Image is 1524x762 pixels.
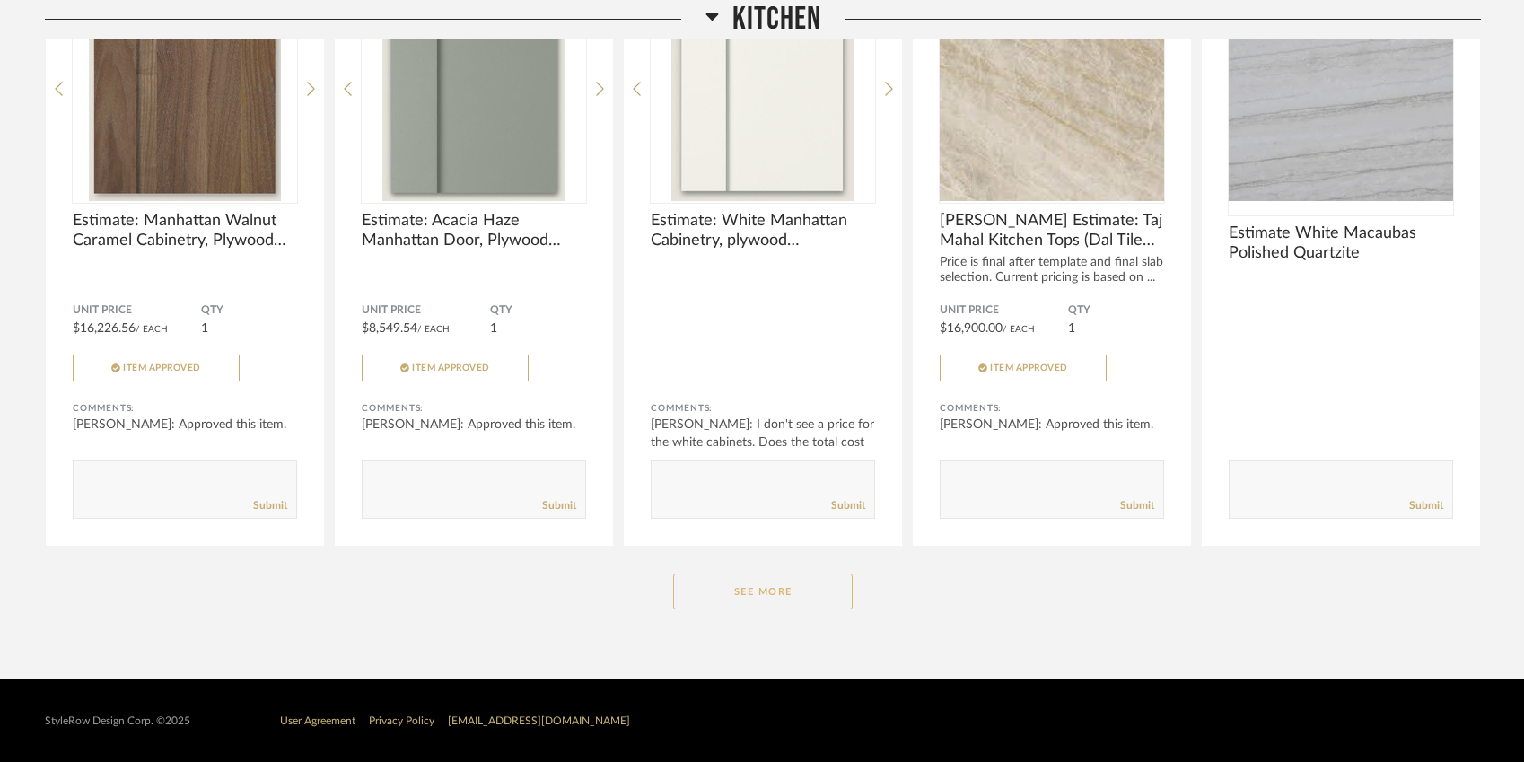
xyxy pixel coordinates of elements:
div: [PERSON_NAME]: Approved this item. [362,416,586,434]
span: 1 [490,322,497,335]
a: Submit [253,498,287,513]
a: Submit [542,498,576,513]
span: 1 [201,322,208,335]
span: Unit Price [362,303,490,318]
div: StyleRow Design Corp. ©2025 [45,714,190,728]
span: $16,900.00 [940,322,1003,335]
div: [PERSON_NAME]: Approved this item. [73,416,297,434]
span: Estimate: Manhattan Walnut Caramel Cabinetry, Plywood Construction, kitchen base cabinets only [73,211,297,250]
div: Comments: [940,399,1164,417]
div: Price is final after template and final slab selection. Current pricing is based on ... [940,255,1164,285]
span: / Each [417,325,450,334]
div: Comments: [73,399,297,417]
div: Comments: [362,399,586,417]
span: Estimate: Acacia Haze Manhattan Door, Plywood Construction. Uppers and Hood [362,211,586,250]
span: 1 [1068,322,1075,335]
a: Submit [1409,498,1443,513]
button: See More [673,574,853,609]
span: [PERSON_NAME] Estimate: Taj Mahal Kitchen Tops (Dal Tile Only) [940,211,1164,250]
span: Unit Price [940,303,1068,318]
span: Item Approved [990,363,1068,372]
span: Item Approved [412,363,490,372]
span: Estimate White Macaubas Polished Quartzite [1229,223,1453,263]
a: Submit [831,498,865,513]
a: Privacy Policy [369,715,434,726]
span: / Each [1003,325,1035,334]
span: QTY [201,303,297,318]
button: Item Approved [940,355,1107,381]
span: QTY [490,303,586,318]
span: $8,549.54 [362,322,417,335]
button: Item Approved [362,355,529,381]
span: / Each [136,325,168,334]
span: Unit Price [73,303,201,318]
a: User Agreement [280,715,355,726]
div: [PERSON_NAME]: Approved this item. [940,416,1164,434]
a: Submit [1120,498,1154,513]
span: $16,226.56 [73,322,136,335]
div: Comments: [651,399,875,417]
button: Item Approved [73,355,240,381]
div: [PERSON_NAME]: I don't see a price for the white cabinets. Does the total cost ... [651,416,875,469]
span: QTY [1068,303,1164,318]
span: Item Approved [123,363,201,372]
span: Estimate: White Manhattan Cabinetry, plywood construction. Pantry/REF/Ovens and Coffee Bar [651,211,875,250]
a: [EMAIL_ADDRESS][DOMAIN_NAME] [448,715,630,726]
